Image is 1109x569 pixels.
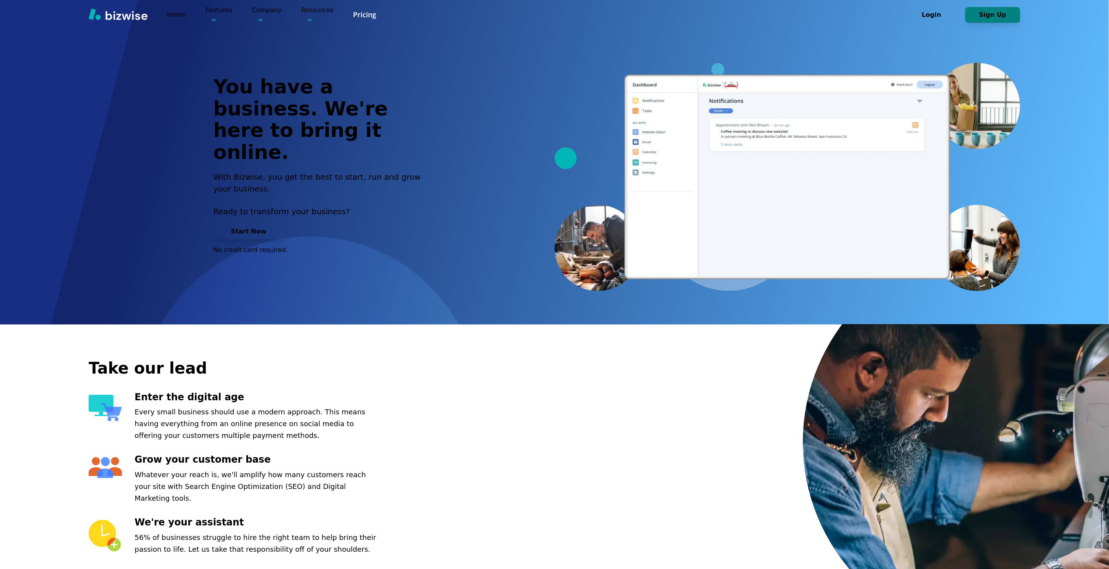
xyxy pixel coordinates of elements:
[213,171,430,195] h2: With Bizwise, you get the best to start, run and grow your business.
[213,206,430,217] p: Ready to transform your business?
[252,5,282,24] p: Company
[89,395,122,421] img: Enter the digital age Icon
[213,76,430,163] h1: You have a business. We're here to bring it online.
[135,406,383,441] p: Every small business should use a modern approach. This means having everything from an online pr...
[213,246,430,254] p: No credit card required.
[301,5,333,24] p: Resources
[89,457,122,478] img: Grow your customer base Icon
[965,11,1020,18] a: Sign Up
[904,11,965,18] a: Login
[135,391,383,404] h3: Enter the digital age
[135,469,383,504] p: Whatever your reach is, we'll amplify how many customers reach your site with Search Engine Optim...
[135,516,383,529] h3: We're your assistant
[965,7,1020,23] button: Sign Up
[213,228,284,235] a: Start Now
[89,8,148,20] img: Bizwise Logo
[205,5,232,24] p: Features
[904,7,959,23] button: Login
[213,224,284,239] button: Start Now
[89,520,122,553] img: We're your assistant Icon
[135,532,383,555] p: 56% of businesses struggle to hire the right team to help bring their passion to life. Let us tak...
[135,453,383,466] h3: Grow your customer base
[353,10,376,20] a: Pricing
[89,357,677,379] h2: Take our lead
[167,11,186,18] a: Home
